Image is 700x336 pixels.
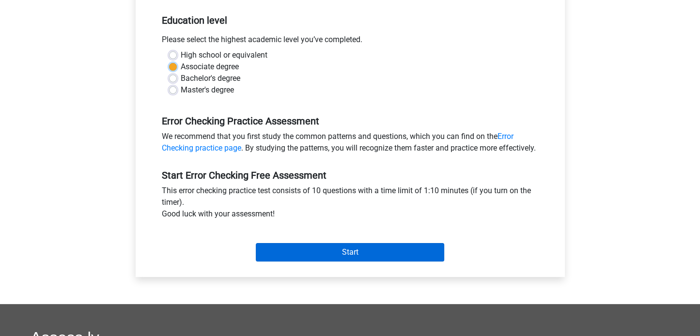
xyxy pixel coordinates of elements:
[162,132,513,153] a: Error Checking practice page
[162,169,539,181] h5: Start Error Checking Free Assessment
[155,34,546,49] div: Please select the highest academic level you’ve completed.
[162,11,539,30] h5: Education level
[155,131,546,158] div: We recommend that you first study the common patterns and questions, which you can find on the . ...
[162,115,539,127] h5: Error Checking Practice Assessment
[155,185,546,224] div: This error checking practice test consists of 10 questions with a time limit of 1:10 minutes (if ...
[256,243,444,261] input: Start
[181,84,234,96] label: Master's degree
[181,73,240,84] label: Bachelor's degree
[181,49,267,61] label: High school or equivalent
[181,61,239,73] label: Associate degree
